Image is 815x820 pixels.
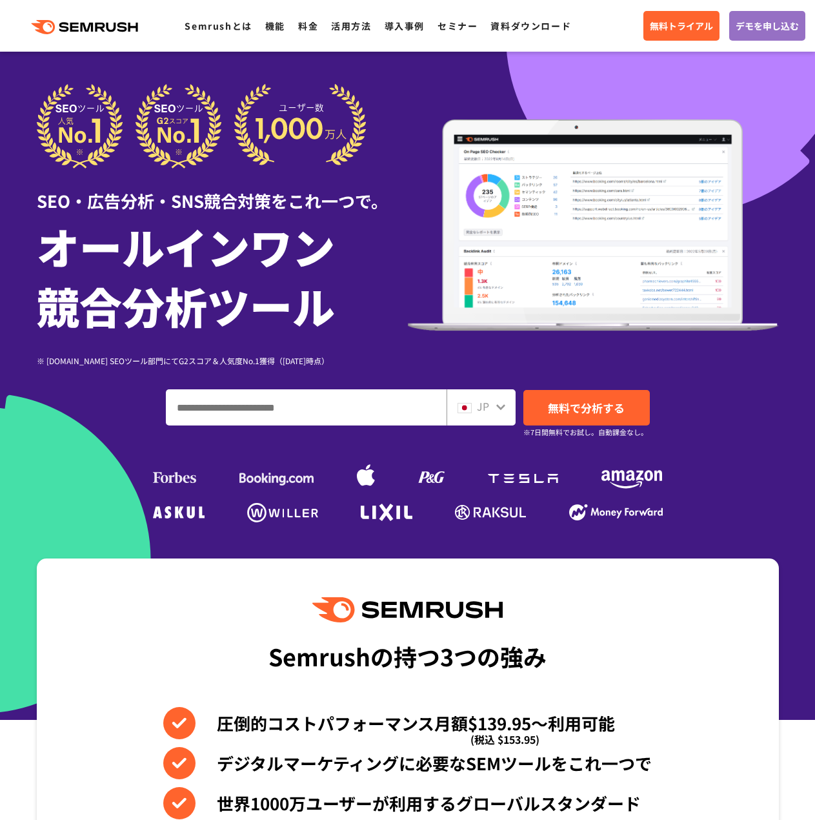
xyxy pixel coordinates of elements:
[736,19,799,33] span: デモを申し込む
[163,747,652,779] li: デジタルマーケティングに必要なSEMツールをこれ一つで
[37,169,408,213] div: SEO・広告分析・SNS競合対策をこれ一つで。
[37,216,408,335] h1: オールインワン 競合分析ツール
[548,400,625,416] span: 無料で分析する
[298,19,318,32] a: 料金
[312,597,502,622] img: Semrush
[37,354,408,367] div: ※ [DOMAIN_NAME] SEOツール部門にてG2スコア＆人気度No.1獲得（[DATE]時点）
[268,632,547,680] div: Semrushの持つ3つの強み
[729,11,805,41] a: デモを申し込む
[185,19,252,32] a: Semrushとは
[643,11,719,41] a: 無料トライアル
[265,19,285,32] a: 機能
[166,390,446,425] input: ドメイン、キーワードまたはURLを入力してください
[438,19,478,32] a: セミナー
[163,707,652,739] li: 圧倒的コストパフォーマンス月額$139.95〜利用可能
[523,390,650,425] a: 無料で分析する
[470,723,539,755] span: (税込 $153.95)
[650,19,713,33] span: 無料トライアル
[490,19,571,32] a: 資料ダウンロード
[163,787,652,819] li: 世界1000万ユーザーが利用するグローバルスタンダード
[331,19,371,32] a: 活用方法
[523,426,648,438] small: ※7日間無料でお試し。自動課金なし。
[477,398,489,414] span: JP
[385,19,425,32] a: 導入事例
